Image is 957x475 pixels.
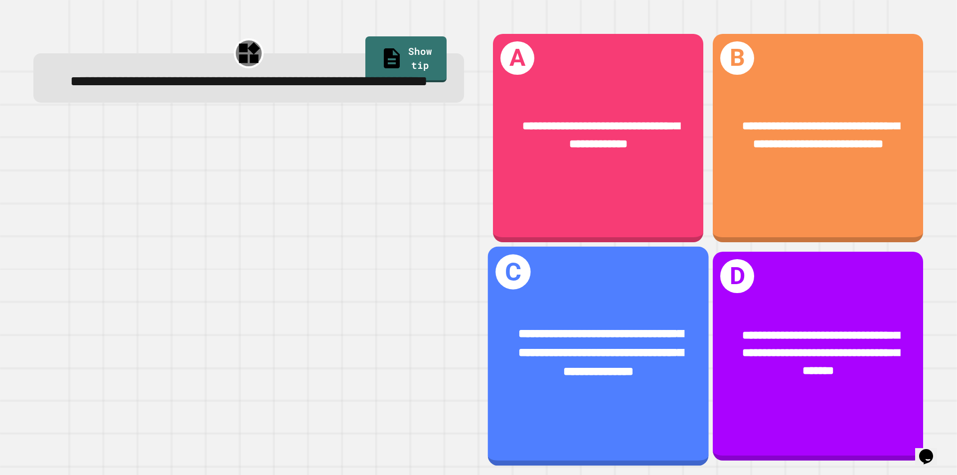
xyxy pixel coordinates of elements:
h1: B [720,41,754,75]
a: Show tip [365,36,447,82]
h1: A [500,41,534,75]
h1: D [720,259,754,293]
h1: C [495,255,531,290]
iframe: chat widget [915,435,947,465]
